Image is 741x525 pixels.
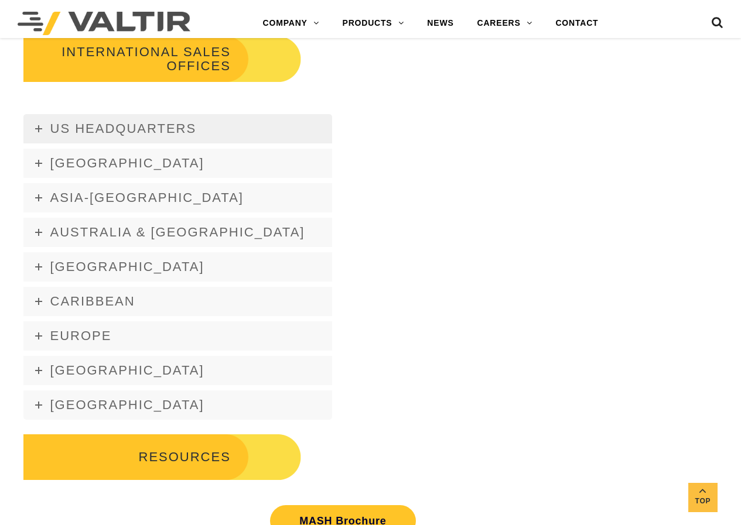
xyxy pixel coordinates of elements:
span: [GEOGRAPHIC_DATA] [50,363,204,378]
a: NEWS [415,12,465,35]
span: [GEOGRAPHIC_DATA] [50,397,204,412]
a: CONTACT [544,12,610,35]
span: Caribbean [50,294,135,308]
a: [GEOGRAPHIC_DATA] [23,390,332,420]
span: Australia & [GEOGRAPHIC_DATA] [50,225,305,239]
a: PRODUCTS [331,12,416,35]
a: Europe [23,321,332,351]
span: US Headquarters [50,121,197,136]
h3: INTERNATIONAL SALES OFFICES [23,28,301,91]
a: Australia & [GEOGRAPHIC_DATA] [23,218,332,247]
span: [GEOGRAPHIC_DATA] [50,156,204,170]
a: CAREERS [466,12,544,35]
a: Asia-[GEOGRAPHIC_DATA] [23,183,332,212]
a: [GEOGRAPHIC_DATA] [23,149,332,178]
h3: RESOURCES [23,433,301,482]
span: Top [688,495,718,508]
span: Asia-[GEOGRAPHIC_DATA] [50,190,244,205]
img: Valtir [18,12,190,35]
span: [GEOGRAPHIC_DATA] [50,259,204,274]
a: [GEOGRAPHIC_DATA] [23,252,332,282]
a: COMPANY [251,12,331,35]
a: Caribbean [23,287,332,316]
span: Europe [50,328,112,343]
a: [GEOGRAPHIC_DATA] [23,356,332,385]
a: Top [688,483,718,512]
a: US Headquarters [23,114,332,143]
